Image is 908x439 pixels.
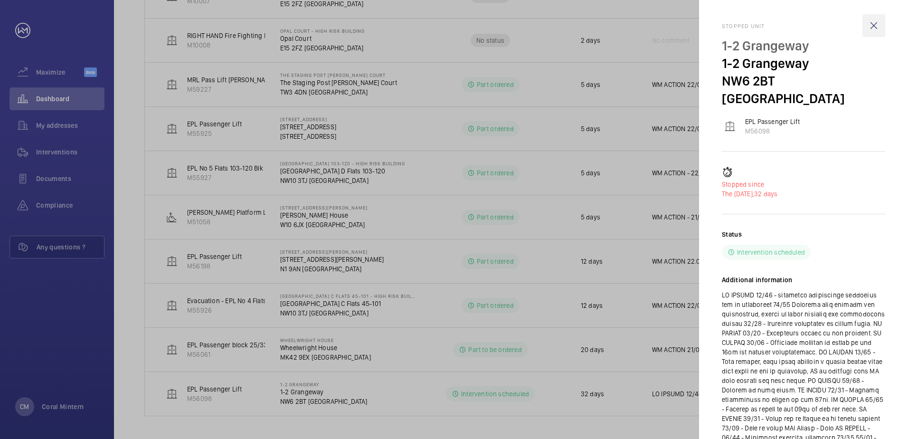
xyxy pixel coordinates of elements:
[722,190,754,198] span: The [DATE],
[745,117,800,126] p: EPL Passenger Lift
[722,275,885,285] h2: Additional information
[722,23,885,29] h2: Stopped unit
[724,121,736,132] img: elevator.svg
[722,180,885,189] p: Stopped since
[745,126,800,136] p: M56098
[737,248,805,257] p: Intervention scheduled
[722,55,885,72] p: 1-2 Grangeway
[722,37,885,55] p: 1-2 Grangeway
[722,189,885,199] p: 32 days
[722,229,742,239] h2: Status
[722,72,885,107] p: NW6 2BT [GEOGRAPHIC_DATA]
